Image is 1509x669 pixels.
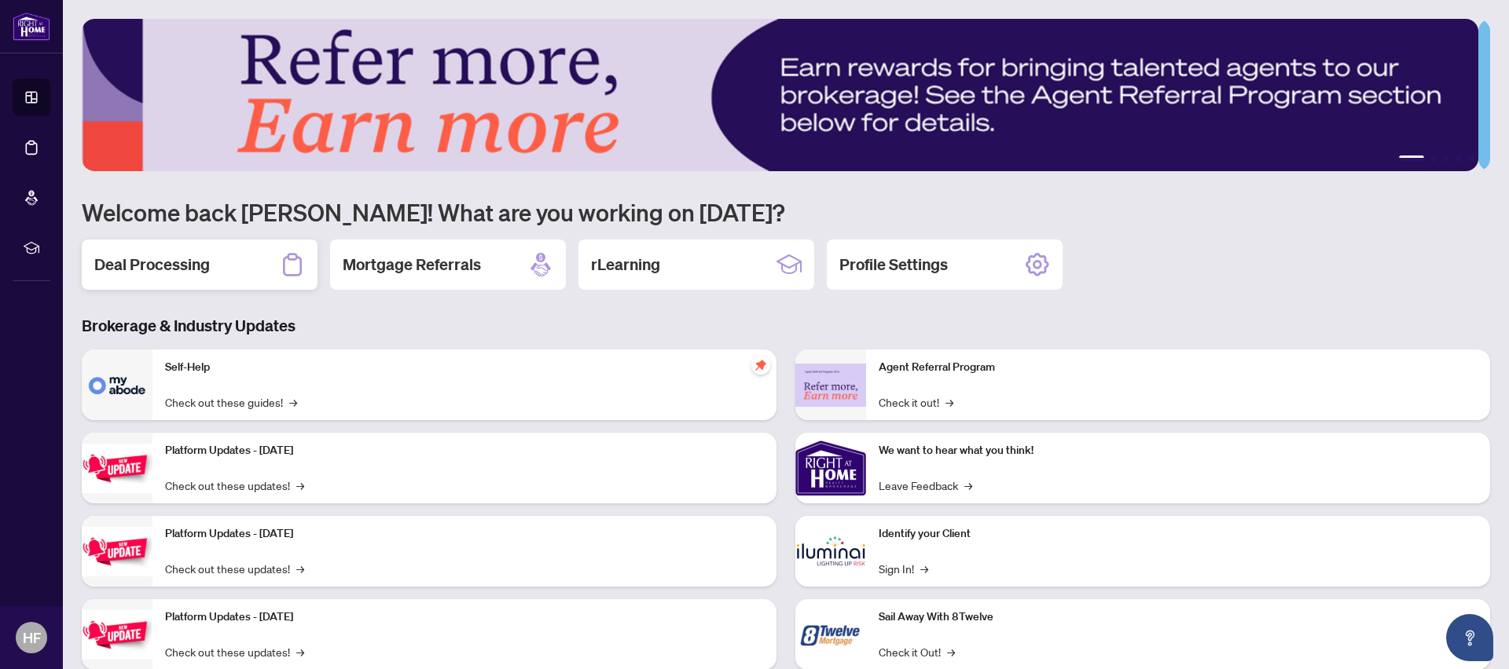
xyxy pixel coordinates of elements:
[296,643,304,660] span: →
[289,393,297,411] span: →
[165,442,764,459] p: Platform Updates - [DATE]
[964,477,972,494] span: →
[1443,155,1449,162] button: 3
[82,444,152,493] img: Platform Updates - July 21, 2025
[296,477,304,494] span: →
[879,560,928,577] a: Sign In!→
[1468,155,1474,162] button: 5
[343,254,481,276] h2: Mortgage Referrals
[879,609,1478,626] p: Sail Away With 8Twelve
[591,254,660,276] h2: rLearning
[94,254,210,276] h2: Deal Processing
[879,643,955,660] a: Check it Out!→
[795,516,866,587] img: Identify your Client
[879,393,953,411] a: Check it out!→
[165,643,304,660] a: Check out these updates!→
[23,627,41,649] span: HF
[1456,155,1462,162] button: 4
[165,609,764,626] p: Platform Updates - [DATE]
[947,643,955,660] span: →
[165,477,304,494] a: Check out these updates!→
[165,560,304,577] a: Check out these updates!→
[1399,155,1424,162] button: 1
[839,254,948,276] h2: Profile Settings
[945,393,953,411] span: →
[82,197,1490,227] h1: Welcome back [PERSON_NAME]! What are you working on [DATE]?
[879,525,1478,543] p: Identify your Client
[165,525,764,543] p: Platform Updates - [DATE]
[82,527,152,576] img: Platform Updates - July 8, 2025
[82,610,152,660] img: Platform Updates - June 23, 2025
[795,433,866,503] img: We want to hear what you think!
[751,356,770,375] span: pushpin
[879,477,972,494] a: Leave Feedback→
[879,442,1478,459] p: We want to hear what you think!
[13,12,50,41] img: logo
[1446,614,1493,661] button: Open asap
[82,349,152,420] img: Self-Help
[920,560,928,577] span: →
[165,359,764,376] p: Self-Help
[296,560,304,577] span: →
[82,315,1490,337] h3: Brokerage & Industry Updates
[165,393,297,411] a: Check out these guides!→
[879,359,1478,376] p: Agent Referral Program
[82,19,1478,171] img: Slide 0
[1430,155,1437,162] button: 2
[795,364,866,407] img: Agent Referral Program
